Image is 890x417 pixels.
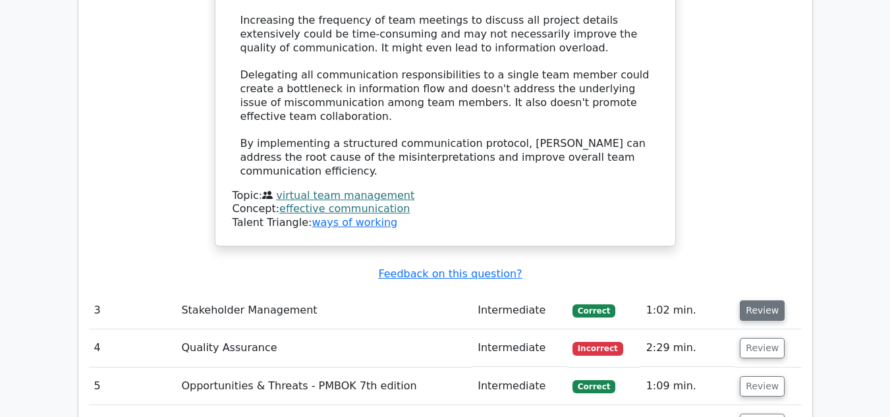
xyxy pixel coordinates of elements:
button: Review [740,300,785,321]
span: Incorrect [572,342,623,355]
div: Talent Triangle: [233,189,658,230]
a: virtual team management [276,189,414,202]
td: 3 [89,292,177,329]
td: Stakeholder Management [176,292,472,329]
td: Quality Assurance [176,329,472,367]
button: Review [740,376,785,397]
td: 2:29 min. [641,329,735,367]
td: 1:09 min. [641,368,735,405]
td: 5 [89,368,177,405]
td: Intermediate [472,292,567,329]
td: Intermediate [472,329,567,367]
span: Correct [572,304,615,318]
button: Review [740,338,785,358]
div: Topic: [233,189,658,203]
td: 4 [89,329,177,367]
td: 1:02 min. [641,292,735,329]
a: effective communication [279,202,410,215]
a: ways of working [312,216,397,229]
a: Feedback on this question? [378,267,522,280]
div: Concept: [233,202,658,216]
span: Correct [572,380,615,393]
td: Intermediate [472,368,567,405]
td: Opportunities & Threats - PMBOK 7th edition [176,368,472,405]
